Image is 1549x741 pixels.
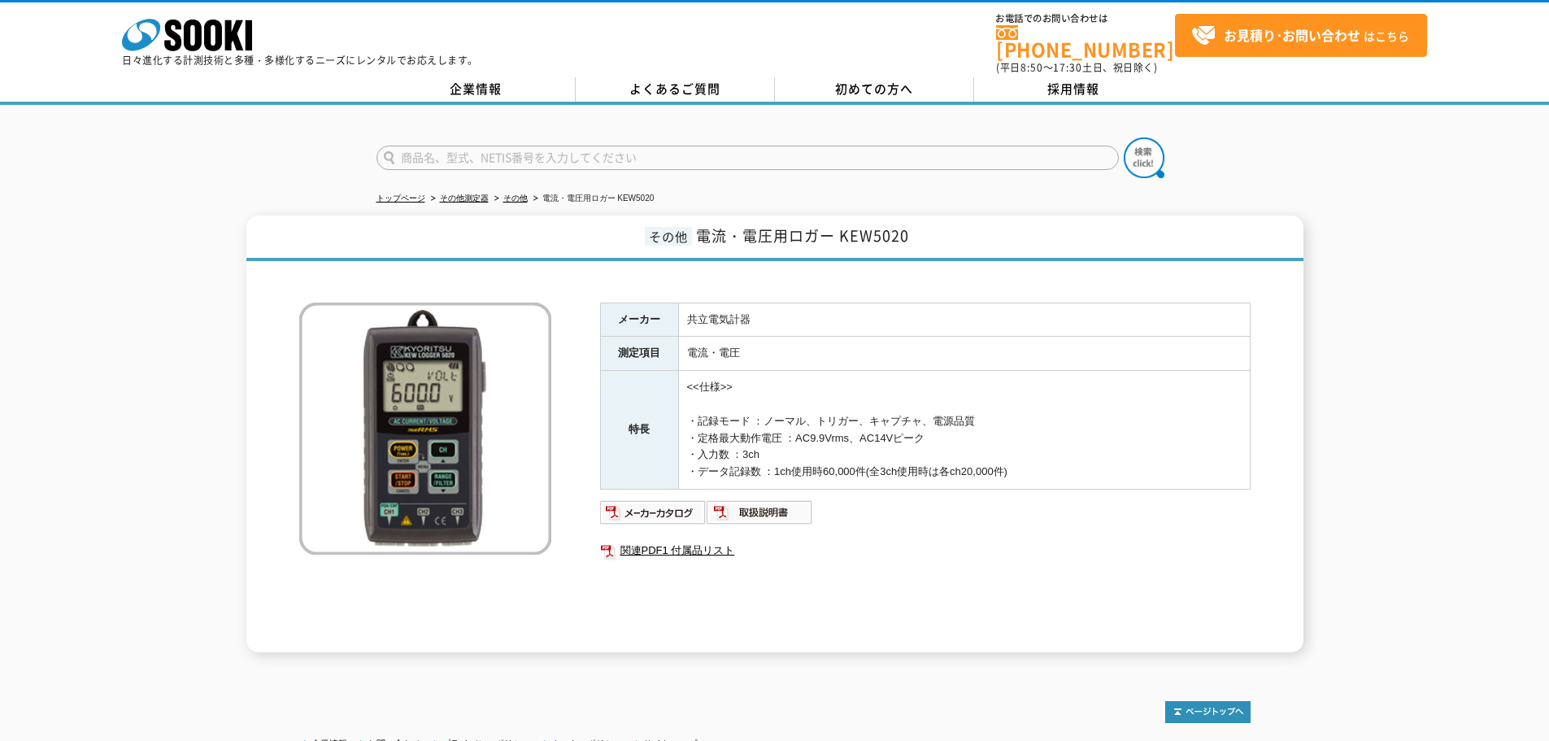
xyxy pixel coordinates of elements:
[696,224,909,246] span: 電流・電圧用ロガー KEW5020
[376,194,425,203] a: トップページ
[645,227,692,246] span: その他
[1020,60,1043,75] span: 8:50
[299,303,551,555] img: 電流・電圧用ロガー KEW5020
[1124,137,1164,178] img: btn_search.png
[678,371,1250,490] td: <<仕様>> ・記録モード ：ノーマル、トリガー、キャプチャ、電源品質 ・定格最大動作電圧 ：AC9.9Vrms、AC14Vピーク ・入力数 ：3ch ・データ記録数 ：1ch使用時60,000...
[974,77,1173,102] a: 採用情報
[1224,25,1360,45] strong: お見積り･お問い合わせ
[600,510,707,522] a: メーカーカタログ
[503,194,528,203] a: その他
[775,77,974,102] a: 初めての方へ
[576,77,775,102] a: よくあるご質問
[707,499,813,525] img: 取扱説明書
[1191,24,1409,48] span: はこちら
[376,77,576,102] a: 企業情報
[600,303,678,337] th: メーカー
[1175,14,1427,57] a: お見積り･お問い合わせはこちら
[376,146,1119,170] input: 商品名、型式、NETIS番号を入力してください
[996,60,1157,75] span: (平日 ～ 土日、祝日除く)
[678,303,1250,337] td: 共立電気計器
[600,540,1251,561] a: 関連PDF1 付属品リスト
[996,14,1175,24] span: お電話でのお問い合わせは
[600,337,678,371] th: 測定項目
[996,25,1175,59] a: [PHONE_NUMBER]
[835,80,913,98] span: 初めての方へ
[1053,60,1082,75] span: 17:30
[600,371,678,490] th: 特長
[440,194,489,203] a: その他測定器
[122,55,478,65] p: 日々進化する計測技術と多種・多様化するニーズにレンタルでお応えします。
[530,190,655,207] li: 電流・電圧用ロガー KEW5020
[600,499,707,525] img: メーカーカタログ
[707,510,813,522] a: 取扱説明書
[1165,701,1251,723] img: トップページへ
[678,337,1250,371] td: 電流・電圧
